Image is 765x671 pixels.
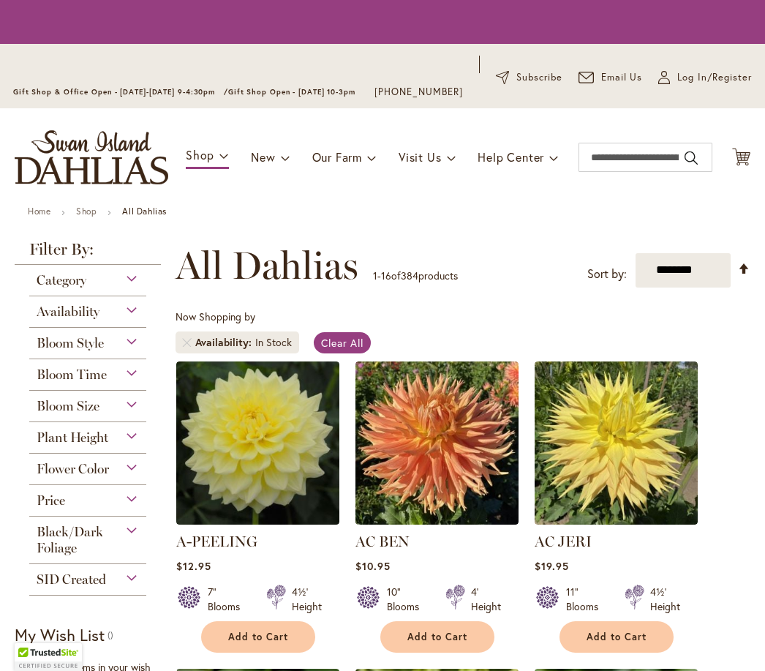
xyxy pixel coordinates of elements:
[176,559,211,573] span: $12.95
[11,619,52,660] iframe: Launch Accessibility Center
[677,70,752,85] span: Log In/Register
[176,533,257,550] a: A-PEELING
[292,585,322,614] div: 4½' Height
[37,398,99,414] span: Bloom Size
[37,524,103,556] span: Black/Dark Foliage
[201,621,315,653] button: Add to Cart
[76,206,97,217] a: Shop
[195,335,255,350] span: Availability
[373,269,377,282] span: 1
[228,87,355,97] span: Gift Shop Open - [DATE] 10-3pm
[15,241,161,265] strong: Filter By:
[587,260,627,288] label: Sort by:
[535,533,592,550] a: AC JERI
[685,146,698,170] button: Search
[314,332,372,353] a: Clear All
[37,571,106,588] span: SID Created
[15,130,168,184] a: store logo
[355,533,410,550] a: AC BEN
[579,70,643,85] a: Email Us
[37,304,99,320] span: Availability
[516,70,562,85] span: Subscribe
[587,631,647,643] span: Add to Cart
[208,585,249,614] div: 7" Blooms
[176,310,255,323] span: Now Shopping by
[478,149,544,165] span: Help Center
[312,149,362,165] span: Our Farm
[471,585,501,614] div: 4' Height
[355,514,519,528] a: AC BEN
[37,367,107,383] span: Bloom Time
[15,624,105,645] strong: My Wish List
[37,272,86,288] span: Category
[355,559,391,573] span: $10.95
[496,70,562,85] a: Subscribe
[228,631,288,643] span: Add to Cart
[13,87,228,97] span: Gift Shop & Office Open - [DATE]-[DATE] 9-4:30pm /
[176,244,358,288] span: All Dahlias
[535,559,569,573] span: $19.95
[37,461,109,477] span: Flower Color
[37,430,108,446] span: Plant Height
[355,361,519,525] img: AC BEN
[321,336,364,350] span: Clear All
[387,585,428,614] div: 10" Blooms
[407,631,467,643] span: Add to Cart
[374,85,463,100] a: [PHONE_NUMBER]
[28,206,50,217] a: Home
[37,492,65,509] span: Price
[399,149,441,165] span: Visit Us
[658,70,752,85] a: Log In/Register
[255,335,292,350] div: In Stock
[566,585,607,614] div: 11" Blooms
[401,269,418,282] span: 384
[183,338,192,347] a: Remove Availability In Stock
[176,361,339,525] img: A-Peeling
[381,269,391,282] span: 16
[601,70,643,85] span: Email Us
[186,147,214,162] span: Shop
[37,335,104,351] span: Bloom Style
[535,514,698,528] a: AC Jeri
[380,621,494,653] button: Add to Cart
[535,361,698,525] img: AC Jeri
[650,585,680,614] div: 4½' Height
[251,149,275,165] span: New
[559,621,674,653] button: Add to Cart
[122,206,167,217] strong: All Dahlias
[373,264,458,288] p: - of products
[176,514,339,528] a: A-Peeling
